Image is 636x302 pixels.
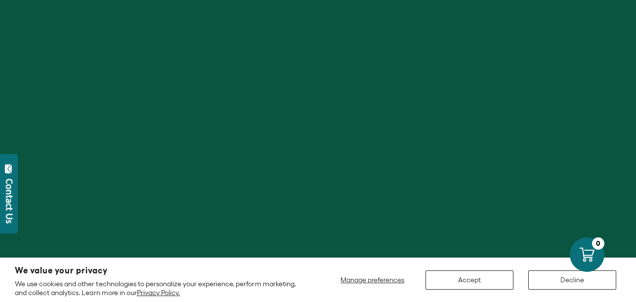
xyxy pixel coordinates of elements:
button: Decline [528,270,616,290]
div: Contact Us [4,179,14,224]
a: Privacy Policy. [137,289,180,297]
h2: We value your privacy [15,266,304,275]
div: 0 [592,237,604,250]
button: Accept [425,270,513,290]
button: Manage preferences [335,270,411,290]
p: We use cookies and other technologies to personalize your experience, perform marketing, and coll... [15,279,304,297]
span: Manage preferences [340,276,404,284]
